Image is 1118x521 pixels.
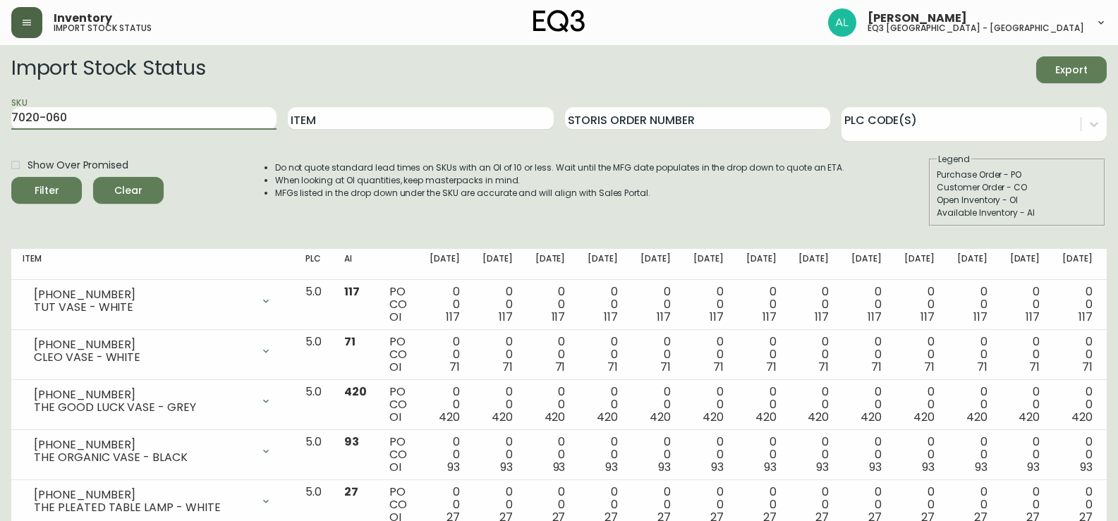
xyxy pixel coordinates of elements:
[746,436,777,474] div: 0 0
[11,177,82,204] button: Filter
[703,409,724,425] span: 420
[815,309,829,325] span: 117
[808,409,829,425] span: 420
[957,336,988,374] div: 0 0
[828,8,856,37] img: 1c2a8670a0b342a1deb410e06288c649
[999,249,1052,280] th: [DATE]
[869,459,882,475] span: 93
[439,409,460,425] span: 420
[975,459,988,475] span: 93
[389,459,401,475] span: OI
[798,286,829,324] div: 0 0
[937,168,1098,181] div: Purchase Order - PO
[34,501,252,514] div: THE PLEATED TABLE LAMP - WHITE
[693,286,724,324] div: 0 0
[1080,459,1093,475] span: 93
[28,158,128,173] span: Show Over Promised
[344,484,358,500] span: 27
[904,436,935,474] div: 0 0
[588,386,618,424] div: 0 0
[492,409,513,425] span: 420
[913,409,935,425] span: 420
[499,309,513,325] span: 117
[54,13,112,24] span: Inventory
[1026,309,1040,325] span: 117
[34,439,252,451] div: [PHONE_NUMBER]
[605,459,618,475] span: 93
[588,436,618,474] div: 0 0
[11,56,205,83] h2: Import Stock Status
[640,436,671,474] div: 0 0
[957,286,988,324] div: 0 0
[23,436,283,467] div: [PHONE_NUMBER]THE ORGANIC VASE - BLACK
[937,194,1098,207] div: Open Inventory - OI
[294,380,333,430] td: 5.0
[746,386,777,424] div: 0 0
[23,286,283,317] div: [PHONE_NUMBER]TUT VASE - WHITE
[957,386,988,424] div: 0 0
[482,386,513,424] div: 0 0
[35,182,59,200] div: Filter
[344,384,367,400] span: 420
[294,249,333,280] th: PLC
[957,436,988,474] div: 0 0
[430,336,460,374] div: 0 0
[1010,336,1040,374] div: 0 0
[30,42,233,88] div: Fabriquée à partir de 46 % de matériaux recyclés, le meuble audiovidéo Aria est une combinaison é...
[762,309,777,325] span: 117
[1082,359,1093,375] span: 71
[840,249,893,280] th: [DATE]
[977,359,988,375] span: 71
[973,309,988,325] span: 117
[1062,386,1093,424] div: 0 0
[798,436,829,474] div: 0 0
[640,286,671,324] div: 0 0
[682,249,735,280] th: [DATE]
[851,286,882,324] div: 0 0
[344,283,360,300] span: 117
[904,386,935,424] div: 0 0
[430,286,460,324] div: 0 0
[344,434,359,450] span: 93
[333,249,378,280] th: AI
[764,459,777,475] span: 93
[545,409,566,425] span: 420
[430,386,460,424] div: 0 0
[34,288,252,301] div: [PHONE_NUMBER]
[868,24,1084,32] h5: eq3 [GEOGRAPHIC_DATA] - [GEOGRAPHIC_DATA]
[446,309,460,325] span: 117
[54,24,152,32] h5: import stock status
[597,409,618,425] span: 420
[1078,309,1093,325] span: 117
[294,280,333,330] td: 5.0
[1051,249,1104,280] th: [DATE]
[1062,286,1093,324] div: 0 0
[482,286,513,324] div: 0 0
[502,359,513,375] span: 71
[1062,436,1093,474] div: 0 0
[1071,409,1093,425] span: 420
[640,386,671,424] div: 0 0
[851,386,882,424] div: 0 0
[904,336,935,374] div: 0 0
[344,333,356,350] span: 71
[389,386,407,424] div: PO CO
[23,386,283,417] div: [PHONE_NUMBER]THE GOOD LUCK VASE - GREY
[1027,459,1040,475] span: 93
[937,153,971,166] legend: Legend
[693,436,724,474] div: 0 0
[576,249,629,280] th: [DATE]
[861,409,882,425] span: 420
[389,409,401,425] span: OI
[1047,61,1095,79] span: Export
[588,286,618,324] div: 0 0
[30,21,233,34] div: Meuble multimédia Airia™
[34,451,252,464] div: THE ORGANIC VASE - BLACK
[552,309,566,325] span: 117
[746,286,777,324] div: 0 0
[658,459,671,475] span: 93
[294,430,333,480] td: 5.0
[755,409,777,425] span: 420
[389,286,407,324] div: PO CO
[389,336,407,374] div: PO CO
